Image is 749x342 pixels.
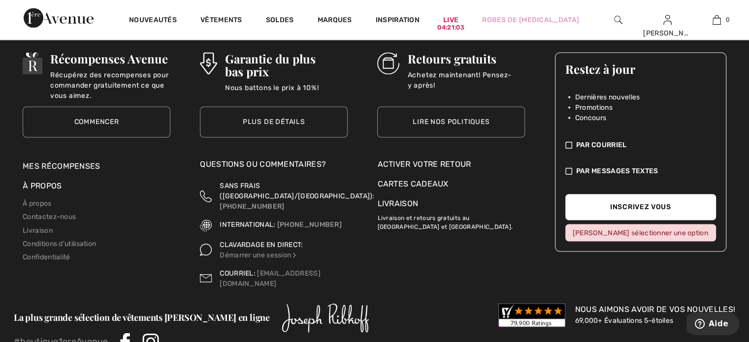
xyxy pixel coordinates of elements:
a: 0 [692,14,741,26]
img: Clavardage en direct [291,251,298,258]
p: Livraison et retours gratuits au [GEOGRAPHIC_DATA] et [GEOGRAPHIC_DATA]. [377,210,525,231]
a: [EMAIL_ADDRESS][DOMAIN_NAME] [220,269,321,287]
div: Nous aimons avoir de vos nouvelles! [575,303,736,315]
p: Nous battons le prix à 10%! [225,83,348,102]
span: 0 [726,15,730,24]
iframe: Ouvre un widget dans lequel vous pouvez trouver plus d’informations [686,312,739,337]
a: Mes récompenses [23,161,100,171]
span: Dernières nouvelles [575,92,640,102]
img: Clavardage en direct [200,239,212,260]
h3: Retours gratuits [407,52,525,65]
a: Livraison [23,226,53,234]
img: Récompenses Avenue [23,52,42,74]
a: [PHONE_NUMBER] [220,202,284,211]
span: Inspiration [376,16,420,26]
a: Lire nos politiques [377,106,525,137]
a: Livraison [377,199,418,208]
h3: Restez à jour [565,62,716,75]
img: Customer Reviews [498,303,565,327]
span: Concours [575,113,606,123]
a: 69,000+ Évaluations 5-étoiles [575,316,674,324]
img: Joseph Ribkoff [282,303,369,333]
h3: Garantie du plus bas prix [225,52,348,78]
p: Récupérez des recompenses pour commander gratuitement ce que vous aimez. [50,70,170,90]
span: La plus grande sélection de vêtements [PERSON_NAME] en ligne [14,311,270,323]
a: Démarrer une session [220,250,298,259]
a: Live04:21:03 [443,15,458,25]
img: check [565,166,572,176]
a: Conditions d'utilisation [23,239,96,248]
span: Par Courriel [576,140,627,150]
img: Mes infos [663,14,672,26]
div: [PERSON_NAME] sélectionner une option [565,224,716,241]
a: Contactez-nous [23,213,76,221]
div: [PERSON_NAME] [643,28,691,38]
img: Garantie du plus bas prix [200,52,217,74]
span: COURRIEL: [220,269,256,277]
img: Retours gratuits [377,52,399,74]
a: Plus de détails [200,106,348,137]
span: Promotions [575,102,613,113]
a: Vêtements [200,16,242,26]
span: CLAVARDAGE EN DIRECT: [220,240,303,249]
img: International [200,219,212,231]
span: Par messages textes [576,166,658,176]
img: Sans Frais (Canada/EU) [200,181,212,212]
a: À propos [23,199,51,208]
a: [PHONE_NUMBER] [277,220,342,229]
button: Inscrivez vous [565,194,716,220]
h3: Récompenses Avenue [50,52,170,65]
img: Contact us [200,268,212,288]
img: check [565,140,572,150]
img: Mon panier [713,14,721,26]
div: À propos [23,180,170,197]
span: INTERNATIONAL: [220,220,275,229]
div: Questions ou commentaires? [200,158,348,175]
img: recherche [614,14,622,26]
a: Se connecter [663,15,672,24]
a: Nouveautés [129,16,177,26]
a: Commencer [23,106,170,137]
a: Activer votre retour [377,158,525,170]
p: Achetez maintenant! Pensez-y après! [407,70,525,90]
a: Soldes [266,16,294,26]
a: Marques [318,16,352,26]
a: Robes de [MEDICAL_DATA] [482,15,579,25]
span: SANS FRAIS ([GEOGRAPHIC_DATA]/[GEOGRAPHIC_DATA]): [220,182,374,200]
a: Cartes Cadeaux [377,178,525,190]
div: 04:21:03 [437,23,464,32]
img: 1ère Avenue [24,8,94,28]
a: Confidentialité [23,252,70,261]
